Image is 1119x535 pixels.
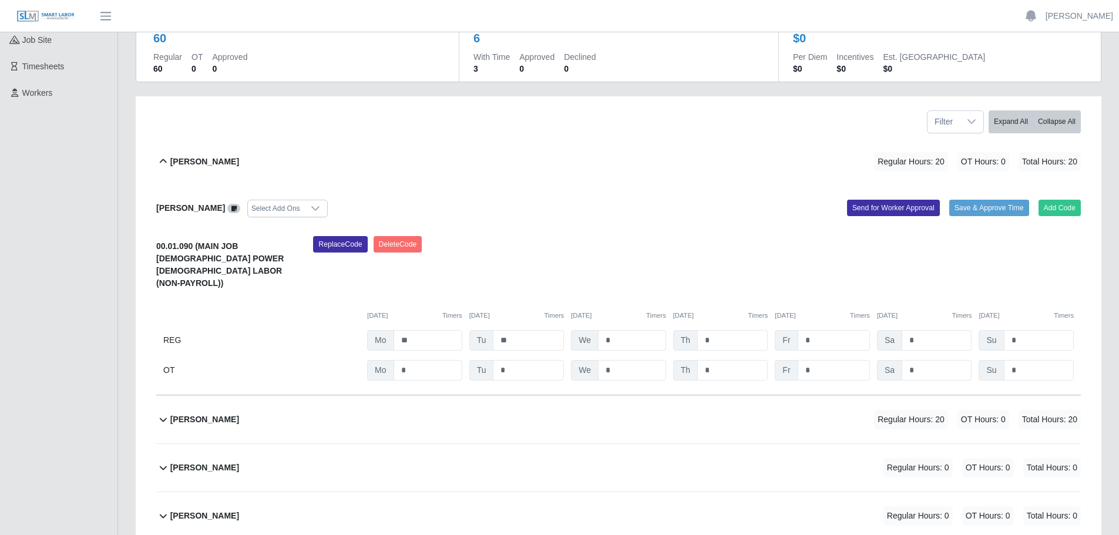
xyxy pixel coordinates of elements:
[874,410,948,429] span: Regular Hours: 20
[156,396,1081,443] button: [PERSON_NAME] Regular Hours: 20 OT Hours: 0 Total Hours: 20
[775,360,798,381] span: Fr
[564,51,596,63] dt: Declined
[883,506,953,526] span: Regular Hours: 0
[163,330,360,351] div: REG
[957,152,1009,171] span: OT Hours: 0
[883,458,953,477] span: Regular Hours: 0
[877,360,902,381] span: Sa
[979,311,1074,321] div: [DATE]
[473,30,480,46] div: 6
[544,311,564,321] button: Timers
[367,360,394,381] span: Mo
[469,330,494,351] span: Tu
[227,203,240,213] a: View/Edit Notes
[775,330,798,351] span: Fr
[850,311,870,321] button: Timers
[156,138,1081,186] button: [PERSON_NAME] Regular Hours: 20 OT Hours: 0 Total Hours: 20
[22,62,65,71] span: Timesheets
[883,51,985,63] dt: Est. [GEOGRAPHIC_DATA]
[571,311,666,321] div: [DATE]
[775,311,870,321] div: [DATE]
[928,111,960,133] span: Filter
[1046,10,1113,22] a: [PERSON_NAME]
[1023,458,1081,477] span: Total Hours: 0
[22,88,53,97] span: Workers
[877,311,972,321] div: [DATE]
[473,51,510,63] dt: With Time
[793,51,827,63] dt: Per Diem
[847,200,940,216] button: Send for Worker Approval
[673,330,698,351] span: Th
[836,51,873,63] dt: Incentives
[153,63,182,75] dd: 60
[571,330,599,351] span: We
[877,330,902,351] span: Sa
[962,506,1014,526] span: OT Hours: 0
[519,51,555,63] dt: Approved
[374,236,422,253] button: DeleteCode
[1054,311,1074,321] button: Timers
[153,30,166,46] div: 60
[191,51,203,63] dt: OT
[473,63,510,75] dd: 3
[1019,410,1081,429] span: Total Hours: 20
[1039,200,1081,216] button: Add Code
[979,360,1004,381] span: Su
[989,110,1033,133] button: Expand All
[170,462,239,474] b: [PERSON_NAME]
[367,330,394,351] span: Mo
[564,63,596,75] dd: 0
[989,110,1081,133] div: bulk actions
[313,236,367,253] button: ReplaceCode
[836,63,873,75] dd: $0
[793,63,827,75] dd: $0
[212,51,247,63] dt: Approved
[170,413,239,426] b: [PERSON_NAME]
[962,458,1014,477] span: OT Hours: 0
[442,311,462,321] button: Timers
[673,360,698,381] span: Th
[367,311,462,321] div: [DATE]
[1023,506,1081,526] span: Total Hours: 0
[469,360,494,381] span: Tu
[156,241,284,288] b: 00.01.090 (MAIN JOB [DEMOGRAPHIC_DATA] POWER [DEMOGRAPHIC_DATA] LABOR (NON-PAYROLL))
[748,311,768,321] button: Timers
[153,51,182,63] dt: Regular
[793,30,806,46] div: $0
[1033,110,1081,133] button: Collapse All
[248,200,304,217] div: Select Add Ons
[949,200,1029,216] button: Save & Approve Time
[156,444,1081,492] button: [PERSON_NAME] Regular Hours: 0 OT Hours: 0 Total Hours: 0
[212,63,247,75] dd: 0
[191,63,203,75] dd: 0
[163,360,360,381] div: OT
[979,330,1004,351] span: Su
[170,156,239,168] b: [PERSON_NAME]
[571,360,599,381] span: We
[883,63,985,75] dd: $0
[646,311,666,321] button: Timers
[170,510,239,522] b: [PERSON_NAME]
[22,35,52,45] span: job site
[469,311,564,321] div: [DATE]
[874,152,948,171] span: Regular Hours: 20
[957,410,1009,429] span: OT Hours: 0
[16,10,75,23] img: SLM Logo
[1019,152,1081,171] span: Total Hours: 20
[519,63,555,75] dd: 0
[156,203,225,213] b: [PERSON_NAME]
[952,311,972,321] button: Timers
[673,311,768,321] div: [DATE]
